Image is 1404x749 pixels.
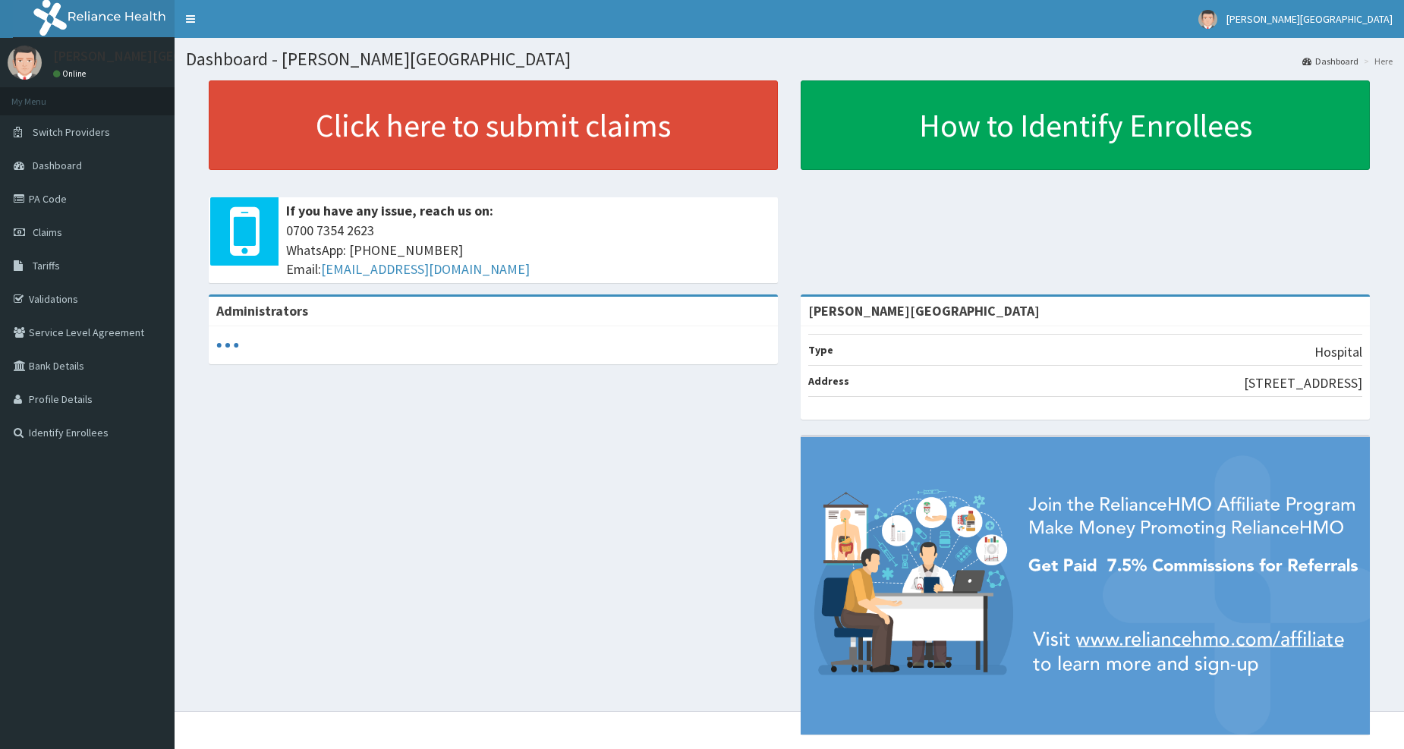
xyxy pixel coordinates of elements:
[1226,12,1393,26] span: [PERSON_NAME][GEOGRAPHIC_DATA]
[8,46,42,80] img: User Image
[33,159,82,172] span: Dashboard
[1244,373,1362,393] p: [STREET_ADDRESS]
[186,49,1393,69] h1: Dashboard - [PERSON_NAME][GEOGRAPHIC_DATA]
[53,68,90,79] a: Online
[33,225,62,239] span: Claims
[801,437,1370,735] img: provider-team-banner.png
[33,125,110,139] span: Switch Providers
[286,202,493,219] b: If you have any issue, reach us on:
[216,334,239,357] svg: audio-loading
[53,49,278,63] p: [PERSON_NAME][GEOGRAPHIC_DATA]
[321,260,530,278] a: [EMAIL_ADDRESS][DOMAIN_NAME]
[801,80,1370,170] a: How to Identify Enrollees
[808,343,833,357] b: Type
[216,302,308,319] b: Administrators
[1198,10,1217,29] img: User Image
[1302,55,1358,68] a: Dashboard
[1314,342,1362,362] p: Hospital
[808,374,849,388] b: Address
[808,302,1040,319] strong: [PERSON_NAME][GEOGRAPHIC_DATA]
[33,259,60,272] span: Tariffs
[286,221,770,279] span: 0700 7354 2623 WhatsApp: [PHONE_NUMBER] Email:
[209,80,778,170] a: Click here to submit claims
[1360,55,1393,68] li: Here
